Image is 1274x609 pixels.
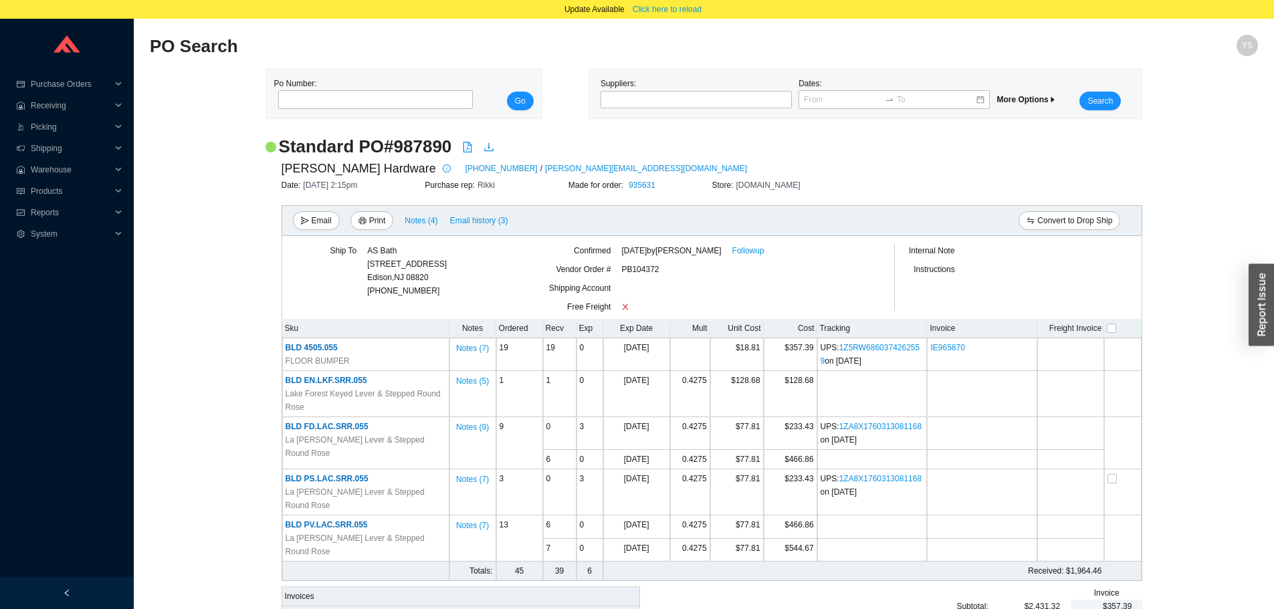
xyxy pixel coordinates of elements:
[930,343,964,352] a: IE965870
[16,187,25,195] span: read
[545,162,747,175] a: [PERSON_NAME][EMAIL_ADDRESS][DOMAIN_NAME]
[603,417,670,450] td: [DATE]
[496,515,543,562] td: 13
[603,450,670,469] td: [DATE]
[350,211,394,230] button: printerPrint
[456,519,489,532] span: Notes ( 7 )
[576,515,603,539] td: 0
[31,202,111,223] span: Reports
[710,319,764,338] th: Unit Cost
[286,474,368,483] span: BLD PS.LAC.SRR.055
[404,213,438,223] button: Notes (4)
[576,371,603,417] td: 0
[456,420,489,434] span: Notes ( 9 )
[369,214,386,227] span: Print
[1028,566,1063,576] span: Received:
[367,244,447,284] div: AS Bath [STREET_ADDRESS] Edison , NJ 08820
[546,376,551,385] span: 1
[821,474,922,497] span: UPS : on [DATE]
[540,162,542,175] span: /
[31,74,111,95] span: Purchase Orders
[670,371,710,417] td: 0.4275
[496,319,543,338] th: Ordered
[603,338,670,371] td: [DATE]
[633,3,702,16] span: Click here to reload
[31,180,111,202] span: Products
[1037,214,1112,227] span: Convert to Drop Ship
[927,319,1037,338] th: Invoice
[286,433,446,460] span: La [PERSON_NAME] Lever & Stepped Round Rose
[455,420,490,429] button: Notes (9)
[914,265,954,274] span: Instructions
[286,343,338,352] span: BLD 4505.055
[764,417,817,450] td: $233.43
[31,159,111,180] span: Warehouse
[456,374,489,388] span: Notes ( 5 )
[1049,96,1057,104] span: caret-right
[670,539,710,562] td: 0.4275
[455,518,490,527] button: Notes (7)
[546,343,555,352] span: 19
[312,214,332,227] span: Email
[546,543,551,553] span: 7
[603,539,670,562] td: [DATE]
[507,92,534,110] button: Go
[496,469,543,515] td: 3
[449,211,509,230] button: Email history (3)
[282,180,304,190] span: Date:
[303,180,357,190] span: [DATE] 2:15pm
[484,142,494,152] span: download
[543,417,576,450] td: 0
[282,586,640,606] div: Invoices
[576,450,603,469] td: 0
[670,417,710,450] td: 0.4275
[1019,211,1120,230] button: swapConvert to Drop Ship
[576,319,603,338] th: Exp
[576,469,603,515] td: 3
[576,539,603,562] td: 0
[897,93,975,106] input: To
[543,562,576,581] td: 39
[455,374,490,383] button: Notes (5)
[603,469,670,515] td: [DATE]
[629,180,655,190] a: 935631
[286,422,368,431] span: BLD FD.LAC.SRR.055
[462,142,473,155] a: file-pdf
[31,95,111,116] span: Receiving
[621,244,721,257] span: [DATE] by [PERSON_NAME]
[293,211,340,230] button: sendEmail
[31,116,111,138] span: Picking
[1242,35,1253,56] span: YS
[670,469,710,515] td: 0.4275
[405,214,437,227] span: Notes ( 4 )
[764,450,817,469] td: $466.86
[710,515,764,539] td: $77.81
[439,164,454,172] span: info-circle
[621,303,629,311] span: close
[764,371,817,417] td: $128.68
[31,223,111,245] span: System
[710,371,764,417] td: $128.68
[477,180,495,190] span: Rikki
[821,343,920,366] a: 1Z5RW6860374262559
[568,180,626,190] span: Made for order:
[567,302,611,312] span: Free Freight
[549,283,611,293] span: Shipping Account
[450,214,508,227] span: Email history (3)
[436,159,455,178] button: info-circle
[425,180,477,190] span: Purchase rep:
[710,450,764,469] td: $77.81
[455,341,490,350] button: Notes (7)
[909,246,955,255] span: Internal Note
[597,77,795,110] div: Suppliers:
[462,142,473,152] span: file-pdf
[455,472,490,481] button: Notes (7)
[1087,94,1113,108] span: Search
[574,246,611,255] span: Confirmed
[546,455,551,464] span: 6
[710,539,764,562] td: $77.81
[710,338,764,371] td: $18.81
[764,338,817,371] td: $357.39
[63,589,71,597] span: left
[710,417,764,450] td: $77.81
